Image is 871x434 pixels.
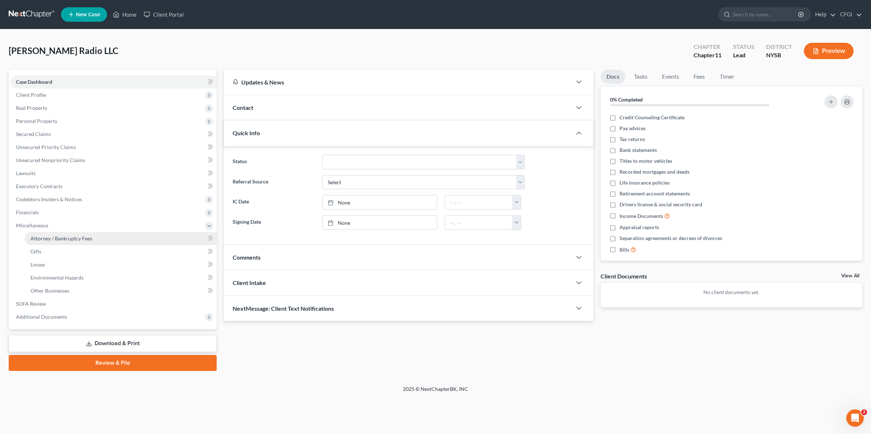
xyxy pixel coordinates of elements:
[694,51,721,59] div: Chapter
[9,45,118,56] span: [PERSON_NAME] Radio LLC
[16,79,52,85] span: Case Dashboard
[16,157,85,163] span: Unsecured Nonpriority Claims
[601,272,647,280] div: Client Documents
[25,284,217,297] a: Other Businesses
[109,8,140,21] a: Home
[837,8,862,21] a: CFGI
[733,43,755,51] div: Status
[16,314,67,320] span: Additional Documents
[804,43,854,59] button: Preview
[16,131,51,137] span: Secured Claims
[10,75,217,88] a: Case Dashboard
[233,104,253,111] span: Contact
[16,144,76,150] span: Unsecured Priority Claims
[16,170,36,176] span: Lawsuits
[16,92,46,98] span: Client Profile
[619,201,702,208] span: Drivers license & social security card
[25,232,217,245] a: Attorney / Bankruptcy Fees
[619,146,657,154] span: Bank statements
[610,96,643,103] strong: 0% Completed
[619,246,629,253] span: Bills
[140,8,187,21] a: Client Portal
[229,385,642,398] div: 2025 © NextChapterBK, INC
[714,70,740,84] a: Timer
[606,289,856,296] p: No client documents yet.
[619,136,645,143] span: Tax returns
[445,195,512,209] input: -- : --
[628,70,653,84] a: Tasks
[656,70,685,84] a: Events
[16,118,57,124] span: Personal Property
[323,216,437,230] a: None
[10,297,217,310] a: SOFA Review
[229,195,319,210] label: IC Date
[10,141,217,154] a: Unsecured Priority Claims
[619,212,663,220] span: Income Documents
[715,51,721,58] span: 11
[694,43,721,51] div: Chapter
[25,258,217,271] a: Losses
[619,179,670,186] span: Life insurance policies
[30,274,83,281] span: Environmental Hazards
[233,129,260,136] span: Quick Info
[619,157,672,165] span: Titles to motor vehicles
[229,175,319,190] label: Referral Source
[16,209,39,215] span: Financials
[10,154,217,167] a: Unsecured Nonpriority Claims
[619,190,690,197] span: Retirement account statements
[619,114,684,121] span: Credit Counseling Certificate
[10,128,217,141] a: Secured Claims
[16,196,82,202] span: Codebtors Insiders & Notices
[233,78,563,86] div: Updates & News
[9,335,217,352] a: Download & Print
[25,271,217,284] a: Environmental Hazards
[30,248,41,255] span: Gifts
[16,183,62,189] span: Executory Contracts
[9,355,217,371] a: Review & File
[841,273,859,278] a: View All
[10,167,217,180] a: Lawsuits
[619,235,722,242] span: Separation agreements or decrees of divorces
[323,195,437,209] a: None
[733,8,799,21] input: Search by name...
[233,279,266,286] span: Client Intake
[619,125,646,132] span: Pay advices
[766,51,792,59] div: NYSB
[16,301,46,307] span: SOFA Review
[445,216,512,230] input: -- : --
[811,8,836,21] a: Help
[233,305,334,312] span: NextMessage: Client Text Notifications
[229,155,319,169] label: Status
[30,288,69,294] span: Other Businesses
[688,70,711,84] a: Fees
[846,409,864,427] iframe: Intercom live chat
[16,222,48,228] span: Miscellaneous
[30,235,92,241] span: Attorney / Bankruptcy Fees
[233,254,261,261] span: Comments
[619,168,690,175] span: Recorded mortgages and deeds
[733,51,755,59] div: Lead
[25,245,217,258] a: Gifts
[229,215,319,230] label: Signing Date
[76,12,100,17] span: New Case
[16,105,47,111] span: Real Property
[30,261,45,268] span: Losses
[619,224,659,231] span: Appraisal reports
[601,70,625,84] a: Docs
[10,180,217,193] a: Executory Contracts
[861,409,867,415] span: 2
[766,43,792,51] div: District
